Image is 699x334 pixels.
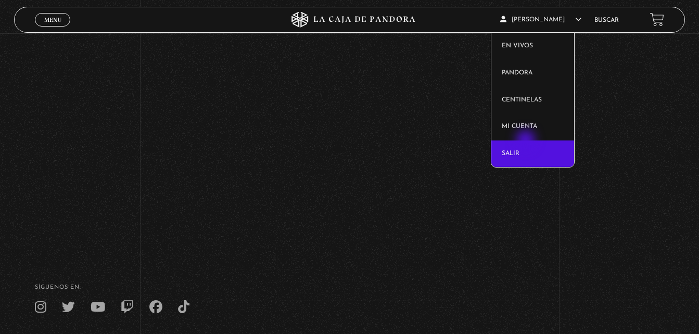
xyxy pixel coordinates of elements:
[594,17,619,23] a: Buscar
[491,33,574,60] a: En vivos
[491,140,574,168] a: Salir
[491,113,574,140] a: Mi cuenta
[491,60,574,87] a: Pandora
[35,285,664,290] h4: SÍguenos en:
[41,25,65,33] span: Cerrar
[650,12,664,27] a: View your shopping cart
[44,17,61,23] span: Menu
[500,17,581,23] span: [PERSON_NAME]
[491,87,574,114] a: Centinelas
